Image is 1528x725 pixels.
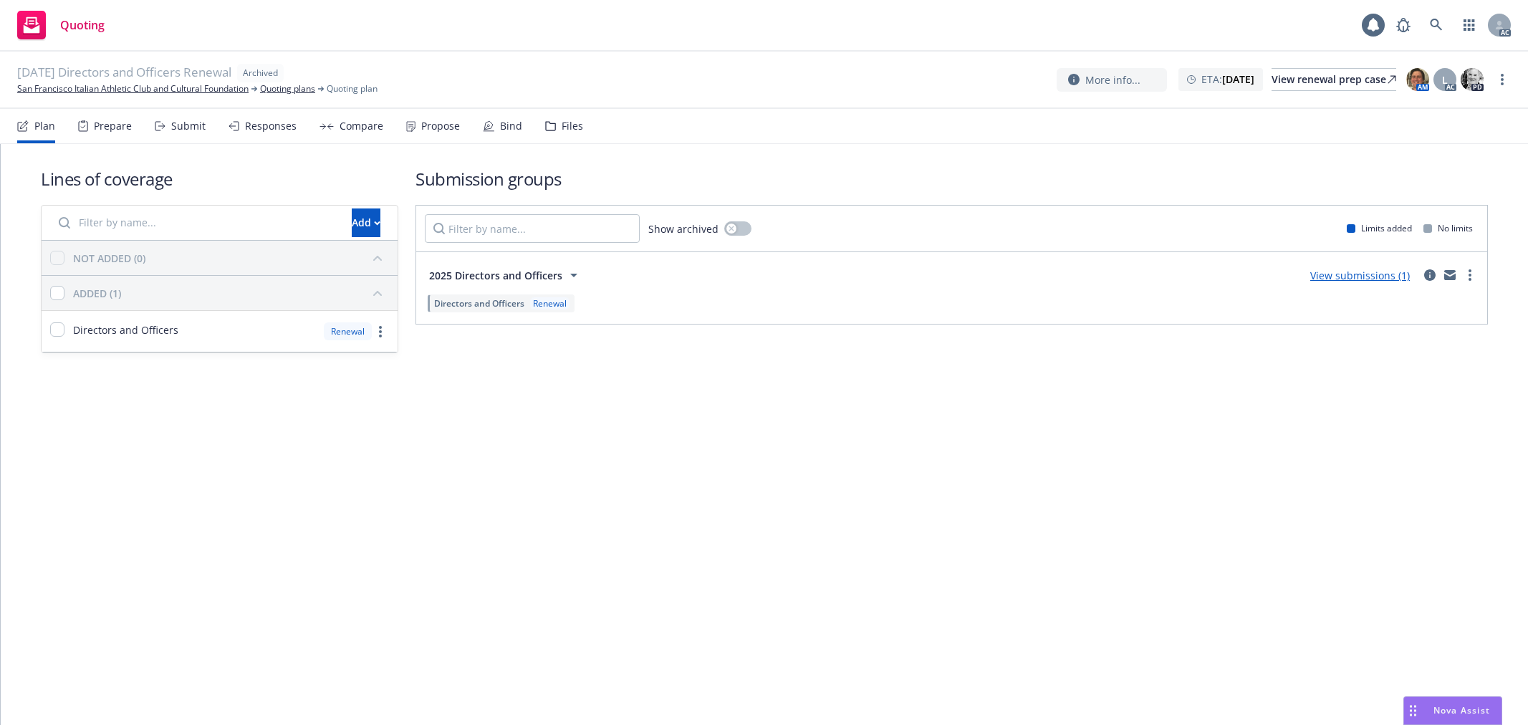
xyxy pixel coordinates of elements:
[340,120,383,132] div: Compare
[60,19,105,31] span: Quoting
[425,214,640,243] input: Filter by name...
[1389,11,1418,39] a: Report a Bug
[243,67,278,80] span: Archived
[372,323,389,340] a: more
[352,209,380,236] div: Add
[500,120,522,132] div: Bind
[562,120,583,132] div: Files
[50,208,343,237] input: Filter by name...
[1422,11,1451,39] a: Search
[245,120,297,132] div: Responses
[1272,69,1396,90] div: View renewal prep case
[41,167,398,191] h1: Lines of coverage
[73,286,121,301] div: ADDED (1)
[421,120,460,132] div: Propose
[1455,11,1484,39] a: Switch app
[1222,72,1254,86] strong: [DATE]
[434,297,524,309] span: Directors and Officers
[1201,72,1254,87] span: ETA :
[1494,71,1511,88] a: more
[1347,222,1412,234] div: Limits added
[1421,267,1438,284] a: circleInformation
[648,221,719,236] span: Show archived
[1310,269,1410,282] a: View submissions (1)
[1423,222,1473,234] div: No limits
[260,82,315,95] a: Quoting plans
[1085,72,1140,87] span: More info...
[352,208,380,237] button: Add
[17,64,231,82] span: [DATE] Directors and Officers Renewal
[1272,68,1396,91] a: View renewal prep case
[34,120,55,132] div: Plan
[73,246,389,269] button: NOT ADDED (0)
[73,322,178,337] span: Directors and Officers
[429,268,562,283] span: 2025 Directors and Officers
[1406,68,1429,91] img: photo
[415,167,1488,191] h1: Submission groups
[425,261,587,289] button: 2025 Directors and Officers
[73,251,145,266] div: NOT ADDED (0)
[1403,696,1502,725] button: Nova Assist
[94,120,132,132] div: Prepare
[11,5,110,45] a: Quoting
[17,82,249,95] a: San Francisco Italian Athletic Club and Cultural Foundation
[1433,704,1490,716] span: Nova Assist
[171,120,206,132] div: Submit
[324,322,372,340] div: Renewal
[1057,68,1167,92] button: More info...
[1461,267,1479,284] a: more
[1441,267,1459,284] a: mail
[1404,697,1422,724] div: Drag to move
[73,282,389,304] button: ADDED (1)
[1442,72,1448,87] span: L
[327,82,378,95] span: Quoting plan
[1461,68,1484,91] img: photo
[530,297,570,309] div: Renewal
